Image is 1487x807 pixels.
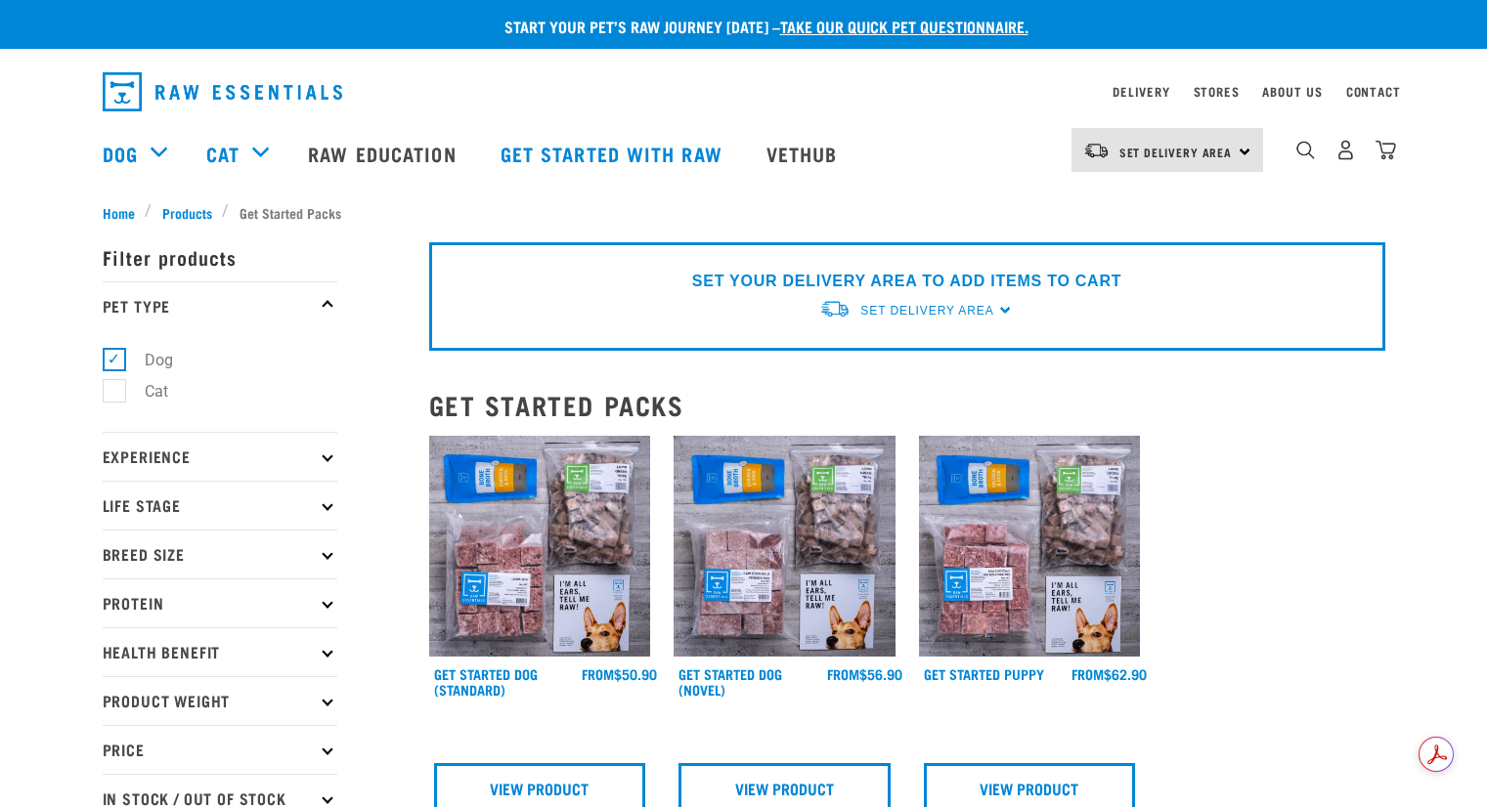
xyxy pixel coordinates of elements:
img: NSP Dog Standard Update [429,436,651,658]
img: van-moving.png [819,299,851,319]
a: Get Started Puppy [924,670,1044,677]
a: Delivery [1113,88,1169,95]
a: Dog [103,139,138,168]
p: Product Weight [103,676,337,725]
p: Life Stage [103,481,337,530]
img: home-icon-1@2x.png [1296,141,1315,159]
img: home-icon@2x.png [1376,140,1396,160]
nav: dropdown navigation [87,64,1401,119]
a: take our quick pet questionnaire. [780,21,1028,30]
p: Protein [103,578,337,627]
span: Home [103,202,135,223]
img: van-moving.png [1083,142,1110,159]
a: Get Started Dog (Standard) [434,670,538,693]
a: Cat [206,139,240,168]
p: Experience [103,432,337,481]
p: Health Benefit [103,627,337,676]
div: $50.90 [582,666,657,682]
span: FROM [1072,670,1104,677]
span: FROM [582,670,614,677]
label: Cat [113,379,176,403]
img: NPS Puppy Update [919,436,1141,658]
a: Home [103,202,146,223]
div: $56.90 [827,666,902,682]
p: Price [103,725,337,774]
span: Set Delivery Area [860,304,993,318]
a: Stores [1194,88,1240,95]
a: Products [152,202,222,223]
a: Vethub [747,114,862,192]
a: Raw Education [288,114,480,192]
nav: breadcrumbs [103,202,1385,223]
p: SET YOUR DELIVERY AREA TO ADD ITEMS TO CART [692,270,1121,293]
h2: Get Started Packs [429,390,1385,420]
a: About Us [1262,88,1322,95]
span: Products [162,202,212,223]
span: Set Delivery Area [1119,149,1233,155]
p: Filter products [103,233,337,281]
img: Raw Essentials Logo [103,72,342,111]
p: Pet Type [103,281,337,330]
img: NSP Dog Novel Update [674,436,896,658]
div: $62.90 [1072,666,1147,682]
a: Contact [1346,88,1401,95]
label: Dog [113,348,181,372]
a: Get started with Raw [481,114,747,192]
p: Breed Size [103,530,337,578]
span: FROM [827,670,859,677]
img: user.png [1335,140,1356,160]
a: Get Started Dog (Novel) [678,670,782,693]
